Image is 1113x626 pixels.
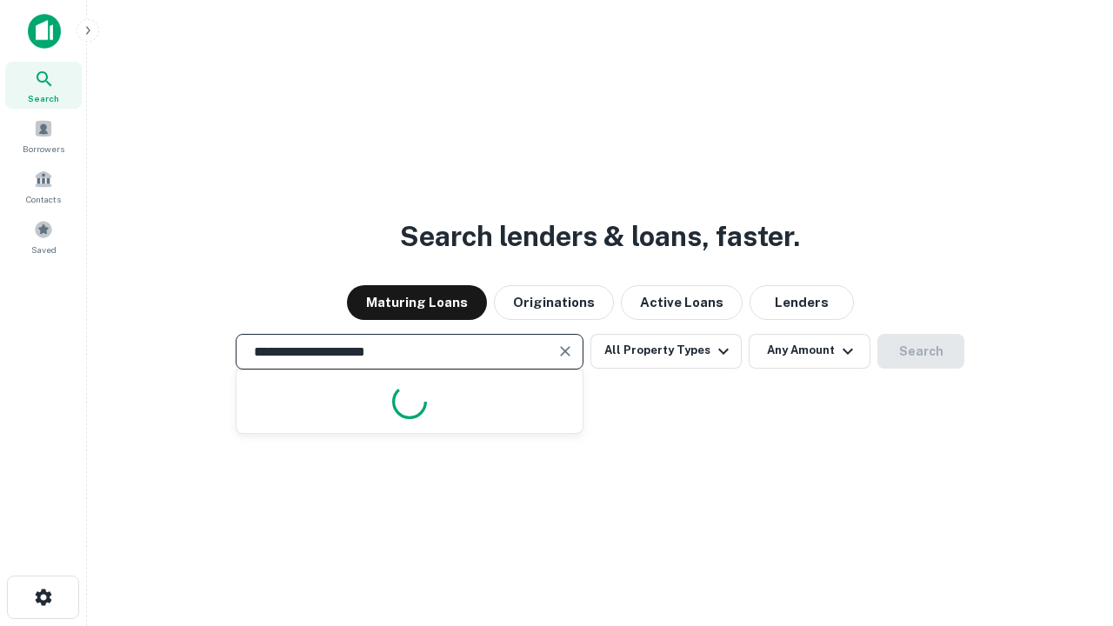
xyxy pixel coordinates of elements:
[400,216,800,257] h3: Search lenders & loans, faster.
[347,285,487,320] button: Maturing Loans
[590,334,742,369] button: All Property Types
[28,91,59,105] span: Search
[28,14,61,49] img: capitalize-icon.png
[5,163,82,210] a: Contacts
[494,285,614,320] button: Originations
[5,213,82,260] a: Saved
[31,243,57,256] span: Saved
[1026,487,1113,570] iframe: Chat Widget
[5,62,82,109] a: Search
[553,339,577,363] button: Clear
[750,285,854,320] button: Lenders
[749,334,870,369] button: Any Amount
[5,112,82,159] a: Borrowers
[621,285,743,320] button: Active Loans
[26,192,61,206] span: Contacts
[23,142,64,156] span: Borrowers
